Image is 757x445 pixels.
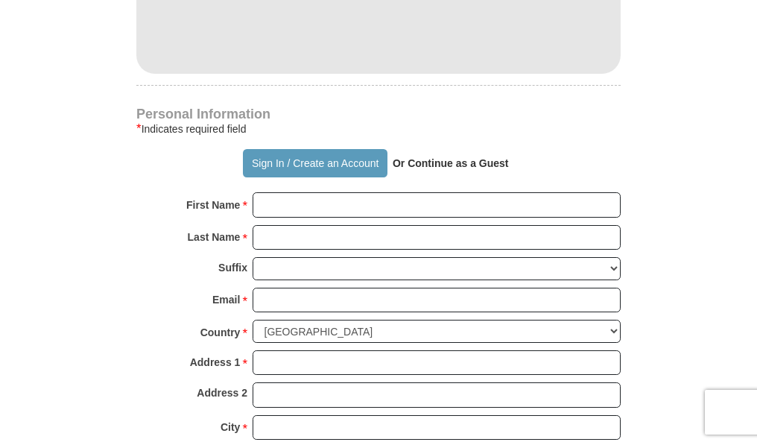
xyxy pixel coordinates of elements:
button: Sign In / Create an Account [243,149,387,177]
h4: Personal Information [136,108,621,120]
strong: City [221,417,240,438]
strong: Suffix [218,257,247,278]
strong: First Name [186,195,240,215]
strong: Address 1 [190,352,241,373]
strong: Or Continue as a Guest [393,157,509,169]
strong: Last Name [188,227,241,247]
div: Indicates required field [136,120,621,138]
strong: Email [212,289,240,310]
strong: Country [200,322,241,343]
strong: Address 2 [197,382,247,403]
